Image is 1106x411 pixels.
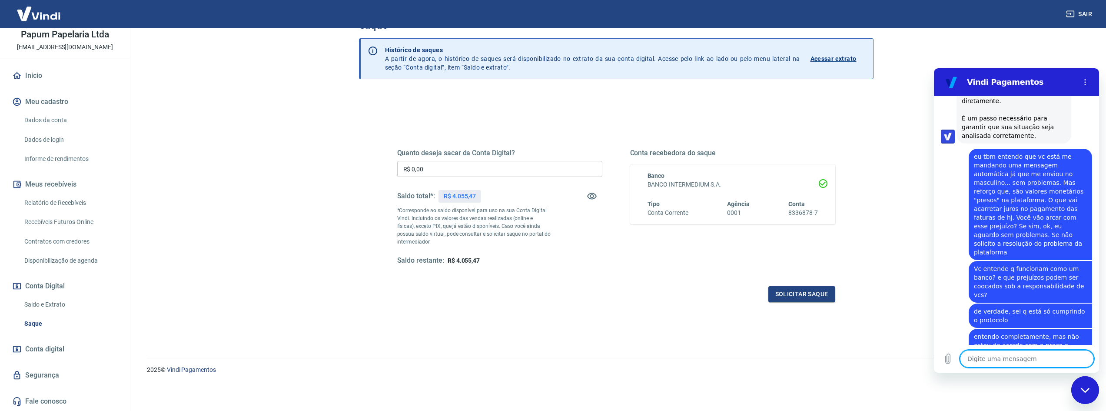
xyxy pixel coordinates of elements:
span: R$ 4.055,47 [448,257,480,264]
span: Conta [788,200,805,207]
p: R$ 4.055,47 [444,192,476,201]
h5: Conta recebedora do saque [630,149,835,157]
iframe: Janela de mensagens [934,68,1099,373]
a: Acessar extrato [810,46,866,72]
p: *Corresponde ao saldo disponível para uso na sua Conta Digital Vindi. Incluindo os valores das ve... [397,207,551,246]
h5: Quanto deseja sacar da Conta Digital? [397,149,602,157]
img: Vindi [10,0,67,27]
h6: 0001 [727,208,750,217]
a: Conta digital [10,340,120,359]
a: Segurança [10,366,120,385]
button: Conta Digital [10,277,120,296]
a: Relatório de Recebíveis [21,194,120,212]
h6: Conta Corrente [648,208,688,217]
a: Vindi Pagamentos [167,366,216,373]
h5: Saldo total*: [397,192,435,200]
span: Tipo [648,200,660,207]
p: Acessar extrato [810,54,857,63]
button: Sair [1064,6,1096,22]
span: Banco [648,172,665,179]
h6: BANCO INTERMEDIUM S.A. [648,180,818,189]
p: A partir de agora, o histórico de saques será disponibilizado no extrato da sua conta digital. Ac... [385,46,800,72]
a: Saque [21,315,120,333]
iframe: Botão para abrir a janela de mensagens, conversa em andamento [1071,376,1099,404]
a: Dados da conta [21,111,120,129]
a: Início [10,66,120,85]
p: 2025 © [147,365,1085,374]
a: Recebíveis Futuros Online [21,213,120,231]
button: Meus recebíveis [10,175,120,194]
p: Histórico de saques [385,46,800,54]
a: Disponibilização de agenda [21,252,120,270]
a: Informe de rendimentos [21,150,120,168]
a: Contratos com credores [21,233,120,251]
h5: Saldo restante: [397,256,444,265]
a: Dados de login [21,131,120,149]
button: Solicitar saque [768,286,835,302]
p: [EMAIL_ADDRESS][DOMAIN_NAME] [17,43,113,52]
a: Fale conosco [10,392,120,411]
a: Saldo e Extrato [21,296,120,314]
span: Agência [727,200,750,207]
span: Conta digital [25,343,64,355]
button: Meu cadastro [10,92,120,111]
p: Papum Papelaria Ltda [21,30,109,39]
h6: 8336878-7 [788,208,818,217]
